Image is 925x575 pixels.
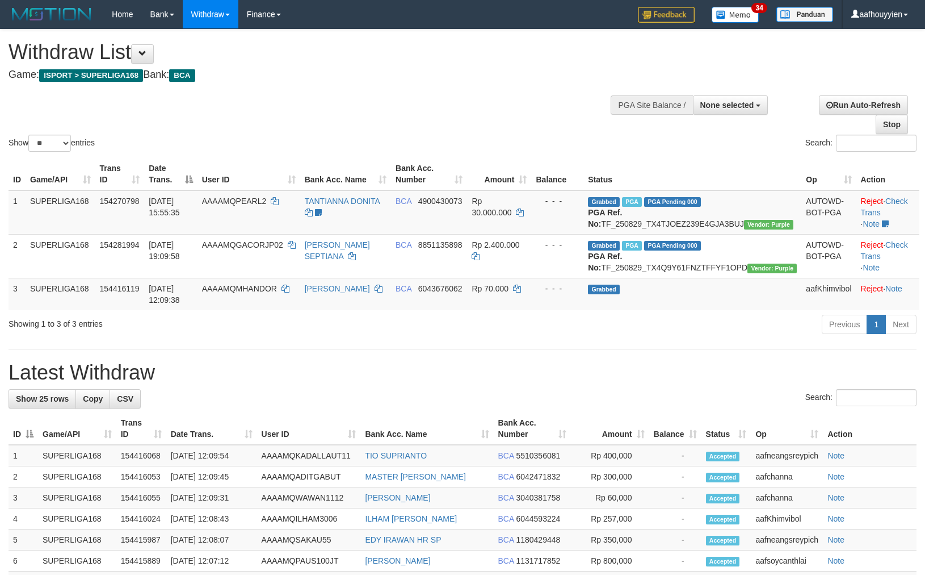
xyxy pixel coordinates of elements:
a: TANTIANNA DONITA [305,197,380,206]
td: · [856,278,919,310]
span: 154416119 [100,284,140,293]
th: Bank Acc. Name: activate to sort column ascending [360,413,493,445]
span: Copy 1180429448 to clipboard [516,535,560,544]
span: Accepted [706,557,740,566]
label: Show entries [9,135,95,152]
span: BCA [169,69,195,82]
td: AAAAMQWAWAN1112 [257,488,361,509]
td: AAAAMQILHAM3006 [257,509,361,530]
span: Accepted [706,536,740,545]
span: Vendor URL: https://trx4.1velocity.biz [744,220,793,230]
label: Search: [805,135,916,152]
h4: Game: Bank: [9,69,606,81]
td: 2 [9,466,38,488]
a: Note [827,514,844,523]
th: ID: activate to sort column descending [9,413,38,445]
td: - [649,509,701,530]
th: Amount: activate to sort column ascending [467,158,531,190]
a: Check Trans [861,197,908,217]
span: Grabbed [588,285,620,294]
span: Copy [83,394,103,403]
span: Show 25 rows [16,394,69,403]
td: - [649,551,701,572]
a: Note [827,451,844,460]
td: 3 [9,488,38,509]
span: Rp 2.400.000 [472,240,519,249]
td: SUPERLIGA168 [38,509,116,530]
td: aafKhimvibol [751,509,823,530]
td: Rp 300,000 [571,466,649,488]
span: Accepted [706,452,740,461]
span: Accepted [706,515,740,524]
button: None selected [693,95,768,115]
td: SUPERLIGA168 [38,466,116,488]
td: 154416053 [116,466,166,488]
th: Bank Acc. Number: activate to sort column ascending [391,158,467,190]
td: 154416024 [116,509,166,530]
a: 1 [867,315,886,334]
td: 5 [9,530,38,551]
th: Game/API: activate to sort column ascending [38,413,116,445]
span: BCA [396,240,411,249]
span: BCA [498,493,514,502]
td: AUTOWD-BOT-PGA [801,234,856,278]
td: Rp 60,000 [571,488,649,509]
a: Note [863,263,880,272]
div: - - - [536,239,579,251]
th: Bank Acc. Name: activate to sort column ascending [300,158,391,190]
td: Rp 350,000 [571,530,649,551]
h1: Withdraw List [9,41,606,64]
td: AUTOWD-BOT-PGA [801,190,856,235]
td: 3 [9,278,26,310]
select: Showentries [28,135,71,152]
td: SUPERLIGA168 [38,530,116,551]
span: 154281994 [100,240,140,249]
label: Search: [805,389,916,406]
b: PGA Ref. No: [588,252,622,272]
span: [DATE] 15:55:35 [149,197,180,217]
td: aafchanna [751,466,823,488]
td: SUPERLIGA168 [26,190,95,235]
a: EDY IRAWAN HR SP [365,535,441,544]
span: Accepted [706,473,740,482]
a: Previous [822,315,867,334]
a: Note [827,556,844,565]
td: 2 [9,234,26,278]
td: SUPERLIGA168 [26,234,95,278]
a: ILHAM [PERSON_NAME] [365,514,457,523]
td: 154416068 [116,445,166,466]
td: Rp 257,000 [571,509,649,530]
a: [PERSON_NAME] [305,284,370,293]
td: 4 [9,509,38,530]
span: PGA Pending [644,197,701,207]
a: [PERSON_NAME] SEPTIANA [305,240,370,261]
td: aafneangsreypich [751,445,823,466]
span: Grabbed [588,241,620,251]
td: - [649,466,701,488]
span: Rp 70.000 [472,284,508,293]
span: BCA [498,472,514,481]
span: Copy 5510356081 to clipboard [516,451,560,460]
span: Copy 6043676062 to clipboard [418,284,463,293]
td: TF_250829_TX4Q9Y61FNZTFFYF1OPD [583,234,801,278]
td: [DATE] 12:08:07 [166,530,257,551]
th: Action [856,158,919,190]
th: Date Trans.: activate to sort column descending [144,158,197,190]
a: [PERSON_NAME] [365,556,430,565]
a: Reject [861,197,884,206]
th: Op: activate to sort column ascending [751,413,823,445]
th: Status [583,158,801,190]
span: AAAAMQGACORJP02 [202,240,283,249]
th: Balance [531,158,583,190]
td: TF_250829_TX4TJOEZ239E4GJA3BUJ [583,190,801,235]
th: Trans ID: activate to sort column ascending [116,413,166,445]
td: SUPERLIGA168 [38,488,116,509]
td: Rp 400,000 [571,445,649,466]
td: AAAAMQPAUS100JT [257,551,361,572]
th: Trans ID: activate to sort column ascending [95,158,145,190]
td: AAAAMQKADALLAUT11 [257,445,361,466]
td: [DATE] 12:09:54 [166,445,257,466]
span: Accepted [706,494,740,503]
span: [DATE] 12:09:38 [149,284,180,305]
a: [PERSON_NAME] [365,493,430,502]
